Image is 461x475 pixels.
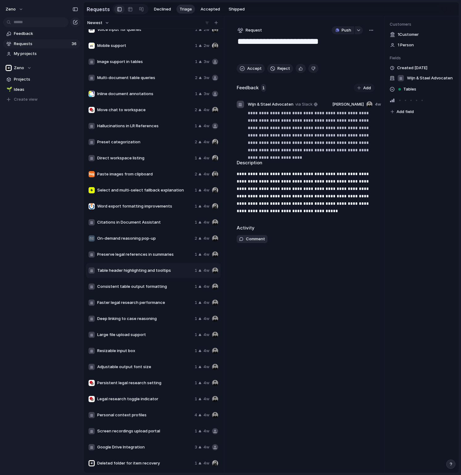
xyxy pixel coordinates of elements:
[195,27,197,33] span: 1
[97,364,192,370] span: Adjustable output font size
[203,203,210,209] span: 4w
[390,108,415,116] button: Add field
[14,76,78,82] span: Projects
[203,139,210,145] span: 4w
[294,101,319,108] a: via Slack
[3,75,80,84] a: Projects
[397,65,427,71] span: Created [DATE]
[3,4,27,14] button: Zeno
[203,316,210,322] span: 4w
[154,6,171,12] span: Declined
[97,284,192,290] span: Consistent table output formatting
[204,91,210,97] span: 3w
[195,396,197,402] span: 1
[97,251,192,258] span: Preserve legal references in summaries
[195,284,197,290] span: 1
[375,101,381,107] span: 4w
[195,219,197,225] span: 1
[398,32,419,38] span: 1 Customer
[14,41,70,47] span: Requests
[397,109,414,115] span: Add field
[97,412,192,418] span: Personal context profiles
[195,91,197,97] span: 1
[195,348,197,354] span: 1
[97,219,192,225] span: Citations in Document Assistant
[237,64,265,73] button: Accept
[203,123,210,129] span: 4w
[277,65,290,72] span: Reject
[237,235,268,243] button: Comment
[203,300,210,306] span: 4w
[407,75,453,81] span: Wijn & Stael Advocaten
[3,85,80,94] div: 🌱Ideas
[204,75,210,81] span: 3w
[97,316,192,322] span: Deep linking to case reasoning
[195,171,197,177] span: 2
[195,300,197,306] span: 1
[195,187,197,193] span: 1
[248,101,293,107] span: Wijn & Stael Advocaten
[246,236,265,242] span: Comment
[97,428,192,434] span: Screen recordings upload portal
[203,107,210,113] span: 4w
[203,380,210,386] span: 4w
[295,101,313,107] span: via Slack
[203,444,210,450] span: 4w
[14,31,78,37] span: Feedback
[195,139,197,145] span: 2
[6,6,16,12] span: Zeno
[247,65,262,72] span: Accept
[195,251,197,258] span: 1
[97,460,192,466] span: Deleted folder for item recovery
[332,26,354,34] button: Push
[6,86,11,93] div: 🌱
[261,84,266,92] span: 1
[203,235,210,242] span: 4w
[398,42,414,48] span: 1 Person
[97,444,192,450] span: Google Drive Integration
[180,6,192,12] span: Triage
[195,43,197,49] span: 1
[204,59,210,65] span: 3w
[97,155,192,161] span: Direct workspace listing
[97,75,193,81] span: Multi-document table queries
[97,59,193,65] span: Image support in tables
[3,39,80,48] a: Requests36
[195,316,197,322] span: 1
[237,84,259,91] h2: Feedback
[97,107,192,113] span: Move chat to workspace
[97,396,192,402] span: Legal research toggle indicator
[342,27,351,33] span: Push
[201,6,220,12] span: Accepted
[195,380,197,386] span: 1
[203,187,210,193] span: 4w
[195,428,197,434] span: 1
[194,412,197,418] span: 4
[203,364,210,370] span: 4w
[3,63,80,73] button: Zeno
[195,235,197,242] span: 2
[203,284,210,290] span: 4w
[97,171,192,177] span: Paste images from clipboard
[203,267,210,274] span: 4w
[226,5,248,14] button: Shipped
[203,460,210,466] span: 4w
[97,187,192,193] span: Select and multi-select fallback explanation
[195,75,197,81] span: 2
[6,86,12,93] button: 🌱
[237,26,263,34] button: Request
[97,203,192,209] span: Word export formatting improvements
[195,444,197,450] span: 3
[203,219,210,225] span: 4w
[203,171,210,177] span: 4w
[229,6,245,12] span: Shipped
[177,5,195,14] button: Triage
[267,64,293,73] button: Reject
[195,460,197,466] span: 1
[97,123,192,129] span: Hallucinations in LR References
[246,27,262,33] span: Request
[195,364,197,370] span: 1
[86,19,110,27] button: Newest
[195,59,197,65] span: 1
[203,332,210,338] span: 4w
